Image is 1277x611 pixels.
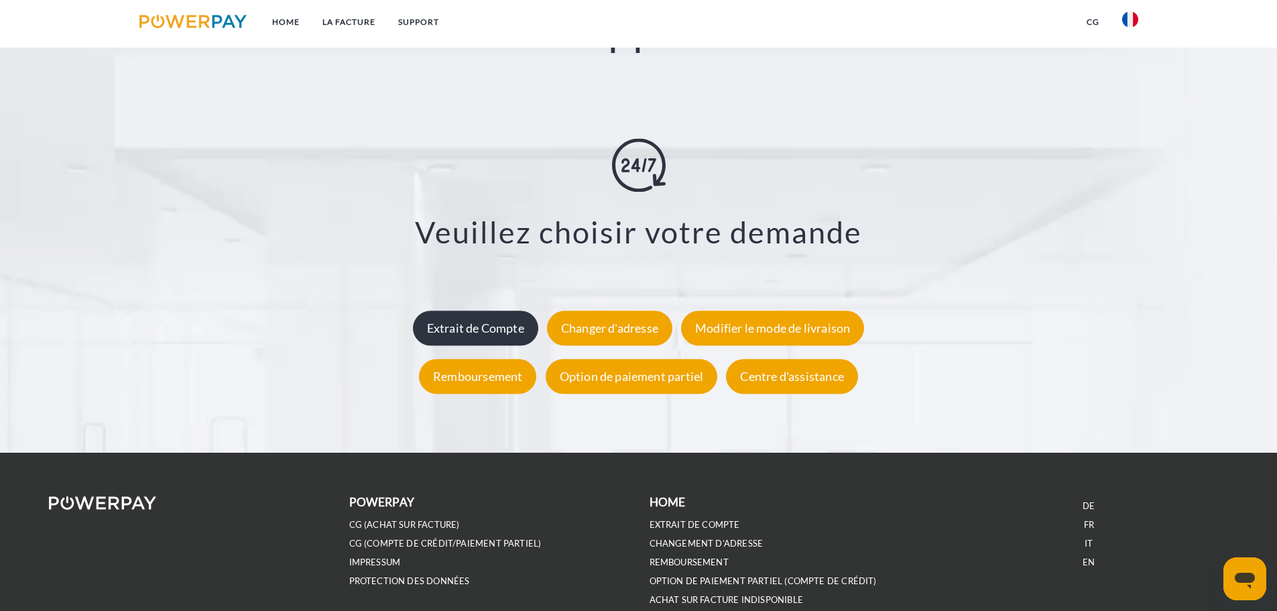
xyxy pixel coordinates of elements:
[612,138,666,192] img: online-shopping.svg
[546,359,718,394] div: Option de paiement partiel
[261,10,311,34] a: Home
[542,369,721,384] a: Option de paiement partiel
[349,575,470,587] a: PROTECTION DES DONNÉES
[1075,10,1111,34] a: CG
[416,369,540,384] a: Remboursement
[681,311,864,345] div: Modifier le mode de livraison
[723,369,861,384] a: Centre d'assistance
[544,321,676,335] a: Changer d'adresse
[1084,519,1094,531] a: FR
[650,538,764,549] a: Changement d'adresse
[1085,538,1093,549] a: IT
[139,15,247,28] img: logo-powerpay.svg
[650,594,803,606] a: ACHAT SUR FACTURE INDISPONIBLE
[1122,11,1138,27] img: fr
[1083,500,1095,512] a: DE
[311,10,387,34] a: LA FACTURE
[419,359,536,394] div: Remboursement
[678,321,867,335] a: Modifier le mode de livraison
[49,496,157,510] img: logo-powerpay-white.svg
[1223,557,1266,600] iframe: Bouton de lancement de la fenêtre de messagerie
[650,557,729,568] a: REMBOURSEMENT
[349,519,460,531] a: CG (achat sur facture)
[650,495,686,509] b: Home
[726,359,857,394] div: Centre d'assistance
[349,557,401,568] a: IMPRESSUM
[387,10,450,34] a: Support
[349,495,414,509] b: POWERPAY
[650,575,877,587] a: OPTION DE PAIEMENT PARTIEL (Compte de crédit)
[650,519,740,531] a: EXTRAIT DE COMPTE
[410,321,542,335] a: Extrait de Compte
[349,538,542,549] a: CG (Compte de crédit/paiement partiel)
[80,213,1197,251] h3: Veuillez choisir votre demande
[1083,557,1095,568] a: EN
[413,311,538,345] div: Extrait de Compte
[547,311,672,345] div: Changer d'adresse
